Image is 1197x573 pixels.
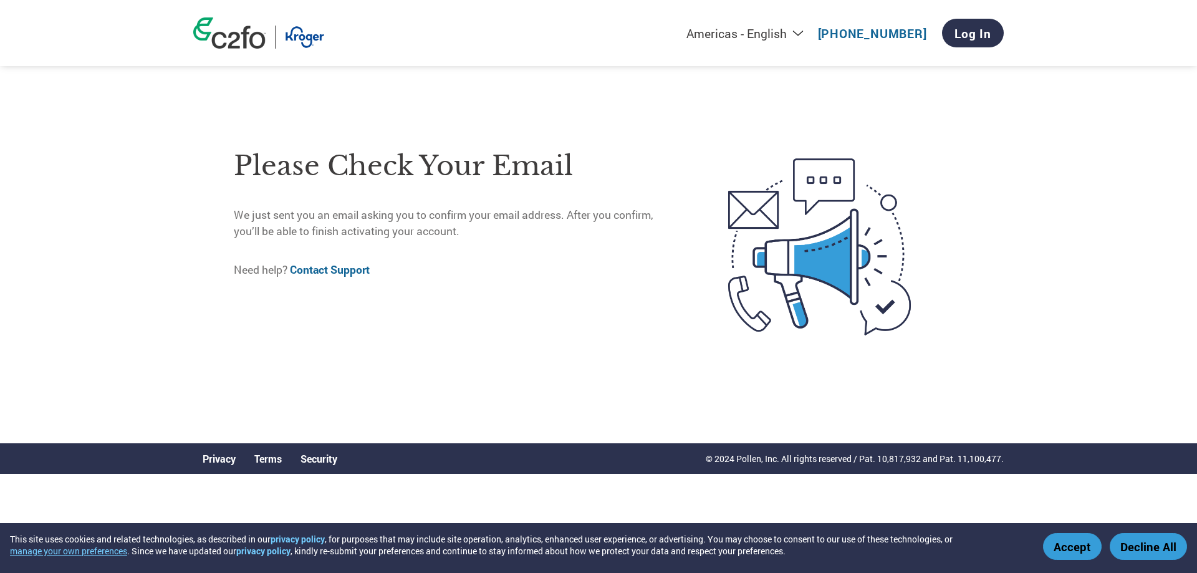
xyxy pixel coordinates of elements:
[236,545,291,557] a: privacy policy
[1043,533,1102,560] button: Accept
[271,533,325,545] a: privacy policy
[1110,533,1187,560] button: Decline All
[234,207,676,240] p: We just sent you an email asking you to confirm your email address. After you confirm, you’ll be ...
[234,146,676,186] h1: Please check your email
[203,452,236,465] a: Privacy
[193,17,266,49] img: c2fo logo
[818,26,927,41] a: [PHONE_NUMBER]
[290,262,370,277] a: Contact Support
[942,19,1004,47] a: Log In
[706,452,1004,465] p: © 2024 Pollen, Inc. All rights reserved / Pat. 10,817,932 and Pat. 11,100,477.
[285,26,324,49] img: Kroger
[10,533,1025,557] div: This site uses cookies and related technologies, as described in our , for purposes that may incl...
[10,545,127,557] button: manage your own preferences
[300,452,337,465] a: Security
[676,136,963,358] img: open-email
[254,452,282,465] a: Terms
[234,262,676,278] p: Need help?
